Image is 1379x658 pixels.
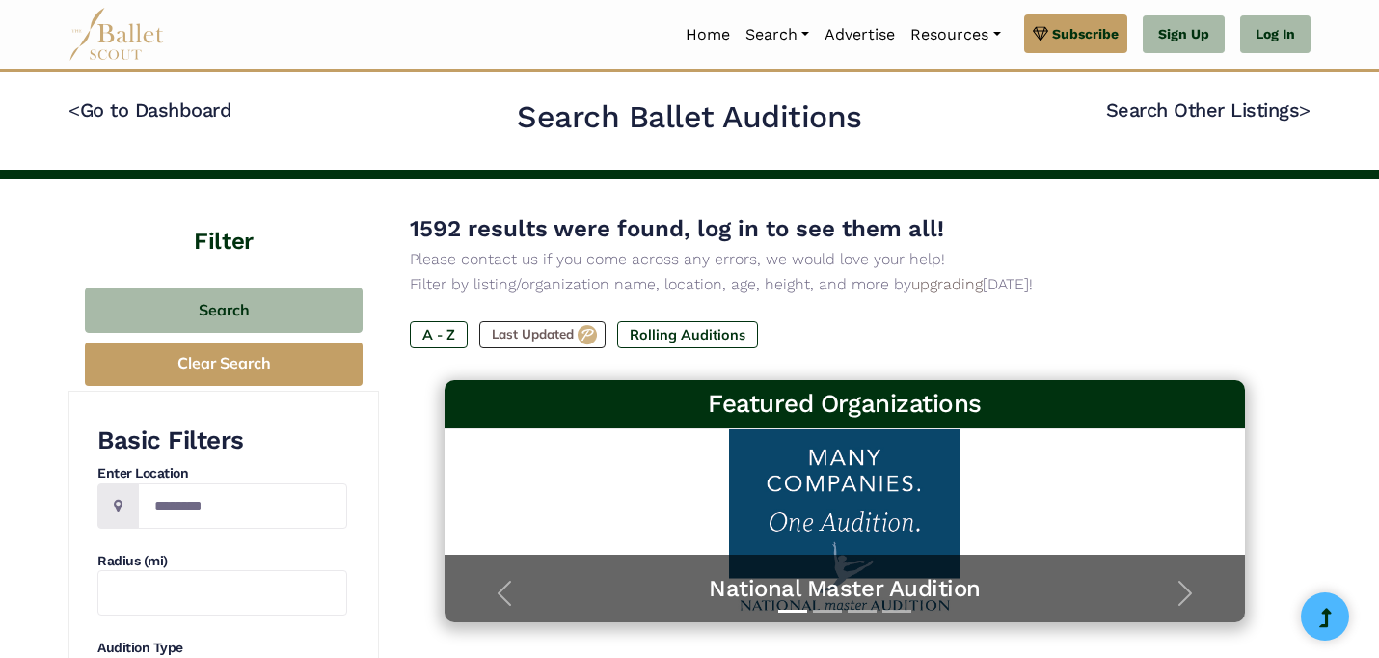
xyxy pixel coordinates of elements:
[813,600,842,622] button: Slide 2
[97,639,347,658] h4: Audition Type
[911,275,983,293] a: upgrading
[617,321,758,348] label: Rolling Auditions
[97,464,347,483] h4: Enter Location
[68,98,231,122] a: <Go to Dashboard
[1299,97,1311,122] code: >
[85,343,363,386] button: Clear Search
[1240,15,1311,54] a: Log In
[1052,23,1119,44] span: Subscribe
[138,483,347,529] input: Location
[678,14,738,55] a: Home
[848,600,877,622] button: Slide 3
[97,552,347,571] h4: Radius (mi)
[903,14,1008,55] a: Resources
[410,215,944,242] span: 1592 results were found, log in to see them all!
[778,600,807,622] button: Slide 1
[1024,14,1127,53] a: Subscribe
[410,247,1280,272] p: Please contact us if you come across any errors, we would love your help!
[1106,98,1311,122] a: Search Other Listings>
[1033,23,1048,44] img: gem.svg
[460,388,1230,421] h3: Featured Organizations
[1143,15,1225,54] a: Sign Up
[517,97,862,138] h2: Search Ballet Auditions
[97,425,347,457] h3: Basic Filters
[479,321,606,348] label: Last Updated
[882,600,911,622] button: Slide 4
[410,321,468,348] label: A - Z
[85,288,363,333] button: Search
[464,574,1226,604] a: National Master Audition
[410,272,1280,297] p: Filter by listing/organization name, location, age, height, and more by [DATE]!
[68,179,379,259] h4: Filter
[817,14,903,55] a: Advertise
[738,14,817,55] a: Search
[68,97,80,122] code: <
